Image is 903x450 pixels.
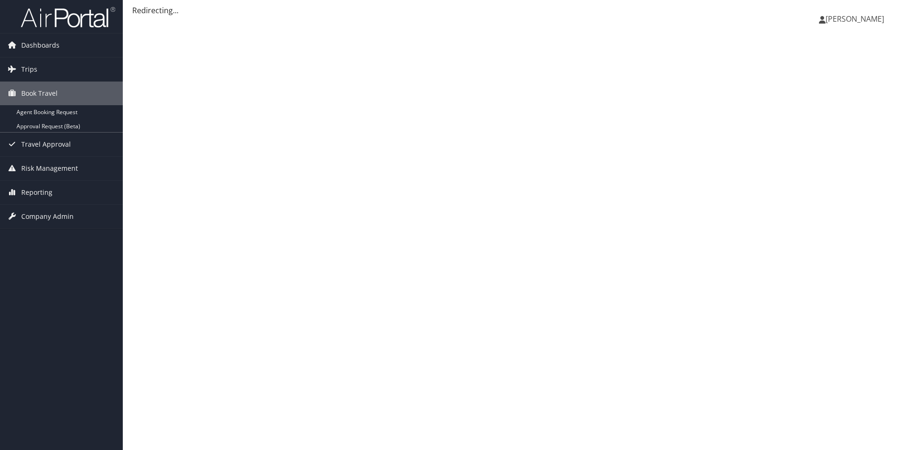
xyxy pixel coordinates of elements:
span: Dashboards [21,33,60,57]
span: Company Admin [21,205,74,228]
span: Reporting [21,181,52,204]
span: Travel Approval [21,133,71,156]
img: airportal-logo.png [21,6,115,28]
span: [PERSON_NAME] [826,14,884,24]
span: Risk Management [21,157,78,180]
a: [PERSON_NAME] [819,5,894,33]
span: Trips [21,58,37,81]
div: Redirecting... [132,5,894,16]
span: Book Travel [21,82,58,105]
